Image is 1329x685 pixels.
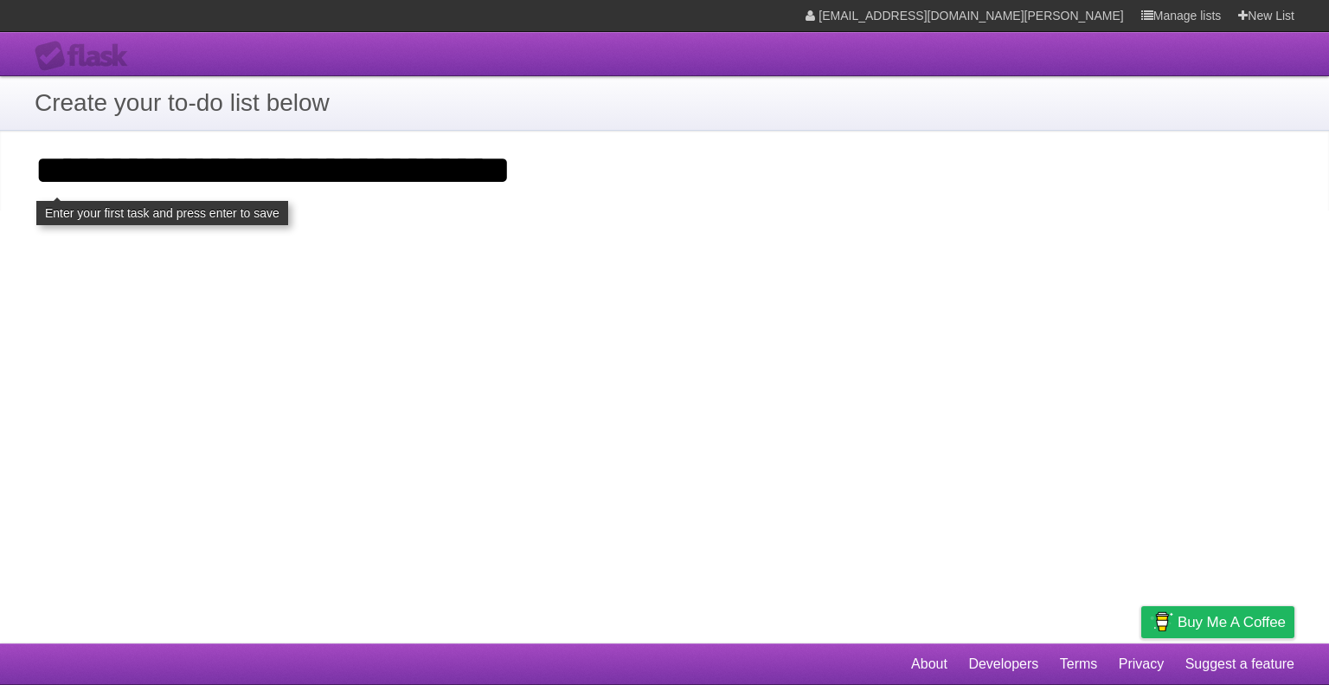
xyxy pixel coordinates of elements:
[1178,607,1286,637] span: Buy me a coffee
[1141,606,1294,638] a: Buy me a coffee
[1119,648,1164,681] a: Privacy
[35,85,1294,121] h1: Create your to-do list below
[35,41,138,72] div: Flask
[911,648,947,681] a: About
[1150,607,1173,637] img: Buy me a coffee
[1185,648,1294,681] a: Suggest a feature
[968,648,1038,681] a: Developers
[1060,648,1098,681] a: Terms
